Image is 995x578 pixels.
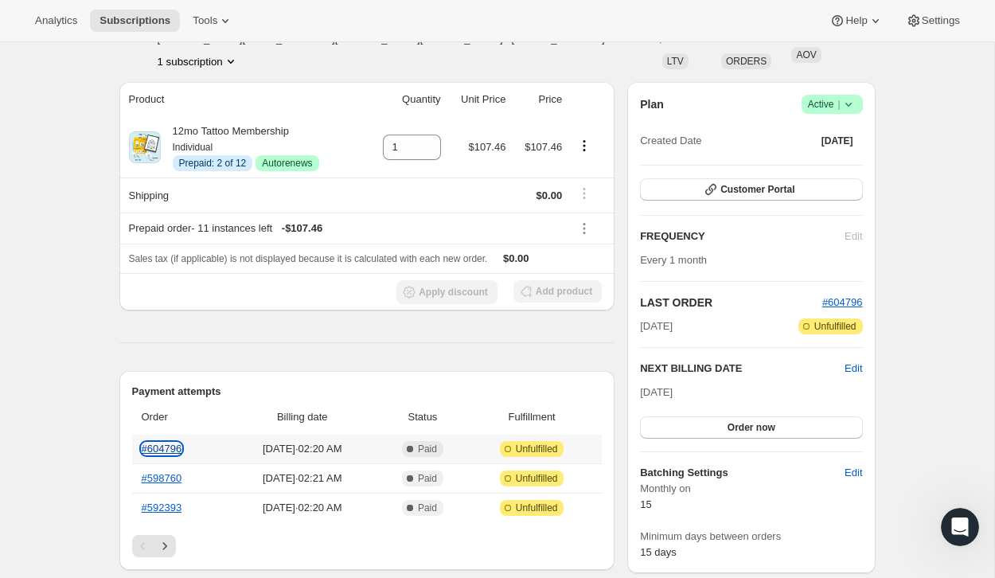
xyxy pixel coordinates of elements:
h6: Batching Settings [640,465,845,481]
th: Unit Price [446,82,511,117]
span: Created Date [640,133,701,149]
button: Next [154,535,176,557]
div: You’ll get replies here and in your email: ✉️ [25,235,248,297]
a: #598760 [142,472,182,484]
small: Individual [173,142,213,153]
img: product img [129,131,161,163]
span: Settings [922,14,960,27]
button: Product actions [158,53,239,69]
button: Analytics [25,10,87,32]
div: You’ll get replies here and in your email:✉️[EMAIL_ADDRESS][DOMAIN_NAME]Our usual reply time🕒A fe... [13,225,261,346]
button: Home [249,6,279,37]
span: [DATE] · 02:21 AM [231,471,374,486]
span: [DATE] · 02:20 AM [231,441,374,457]
span: [DATE] · 02:20 AM [231,500,374,516]
button: Order now [640,416,862,439]
span: $0.00 [537,189,563,201]
span: Every 1 month [640,254,707,266]
span: Help [845,14,867,27]
span: Subscriptions [99,14,170,27]
span: AOV [796,49,816,61]
span: Unfulfilled [516,502,558,514]
span: Order now [728,421,775,434]
span: Active [808,96,856,112]
button: Subscriptions [90,10,180,32]
span: $107.46 [525,141,562,153]
div: Hi there! Which subscription are you referring to? [13,395,261,445]
span: Tools [193,14,217,27]
div: [PERSON_NAME] joined the conversation [72,361,268,376]
span: Customer Portal [720,183,794,196]
span: Unfulfilled [516,443,558,455]
h2: LAST ORDER [640,295,822,310]
span: Billing date [231,409,374,425]
h2: FREQUENCY [640,228,845,244]
span: LTV [667,56,684,67]
span: Fulfillment [471,409,592,425]
textarea: Message… [14,407,305,434]
span: $107.46 [468,141,505,153]
div: Brian says… [13,358,306,395]
span: Edit [845,465,862,481]
button: Customer Portal [640,178,862,201]
button: go back [10,6,41,37]
div: Lydia says… [13,146,306,225]
h2: Plan [640,96,664,112]
span: Status [384,409,462,425]
button: Product actions [572,137,597,154]
button: #604796 [822,295,863,310]
div: Hi there! Which subscription are you referring to? [25,404,248,435]
button: Edit [845,361,862,377]
button: Edit [835,460,872,486]
b: [EMAIL_ADDRESS][DOMAIN_NAME] [25,267,152,295]
span: Paid [418,472,437,485]
span: Unfulfilled [814,320,856,333]
a: #592393 [142,502,182,514]
button: Shipping actions [572,185,597,202]
div: [DATE] [13,125,306,146]
b: A few minutes [39,322,129,334]
th: Order [132,400,226,435]
button: Emoji picker [25,440,37,453]
div: Prepaid order - 11 instances left [129,221,563,236]
button: [DATE] [812,130,863,152]
button: Upload attachment [76,440,88,453]
span: Monthly on [640,481,862,497]
a: #604796 [822,296,863,308]
span: $0.00 [503,252,529,264]
span: - $107.46 [282,221,322,236]
span: Minimum days between orders [640,529,862,545]
div: Are you able to make this an individual tattoo instead family tattoo? Let me know thanks! [57,146,306,213]
span: 15 days [640,546,677,558]
span: [DATE] [640,318,673,334]
button: Send a message… [273,434,298,459]
div: Brian says… [13,395,306,458]
iframe: Intercom live chat [941,508,979,546]
nav: Pagination [132,535,603,557]
span: ORDERS [726,56,767,67]
th: Quantity [365,82,446,117]
div: Fin says… [13,225,306,359]
h2: NEXT BILLING DATE [640,361,845,377]
th: Product [119,82,365,117]
th: Price [510,82,567,117]
span: Autorenews [262,157,312,170]
span: Sales tax (if applicable) is not displayed because it is calculated with each new order. [129,253,488,264]
img: Profile image for Fin [45,9,71,34]
div: Close [279,6,308,35]
a: #604796 [142,443,182,455]
span: Analytics [35,14,77,27]
span: Prepaid: 2 of 12 [179,157,247,170]
div: 12mo Tattoo Membership [161,123,319,171]
div: Our usual reply time 🕒 [25,305,248,336]
span: 15 [640,498,651,510]
span: Paid [418,502,437,514]
h1: Fin [77,15,96,27]
div: Are you able to make this an individual tattoo instead family tattoo? Let me know thanks! [70,156,293,203]
button: Settings [896,10,970,32]
button: Tools [183,10,243,32]
span: Unfulfilled [516,472,558,485]
span: Paid [418,443,437,455]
